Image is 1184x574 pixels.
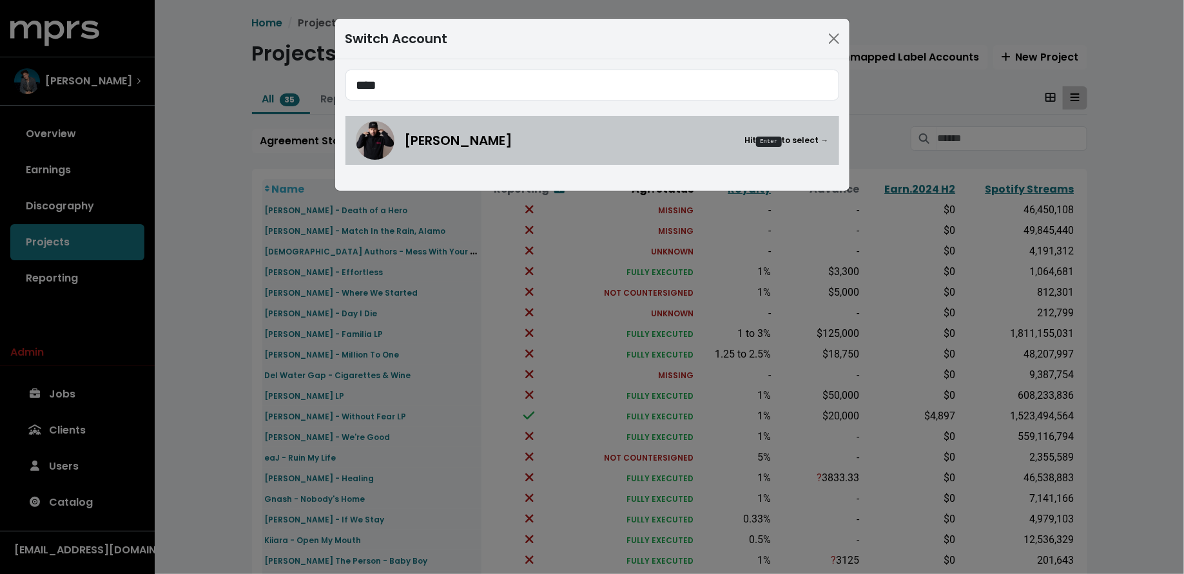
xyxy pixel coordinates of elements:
button: Close [824,28,844,49]
small: Hit to select → [744,135,828,147]
div: Switch Account [345,29,448,48]
span: [PERSON_NAME] [405,131,513,150]
a: Neil Ormandy[PERSON_NAME]HitEnterto select → [345,116,839,165]
img: Neil Ormandy [356,121,394,160]
kbd: Enter [756,137,781,147]
input: Search accounts [345,70,839,100]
